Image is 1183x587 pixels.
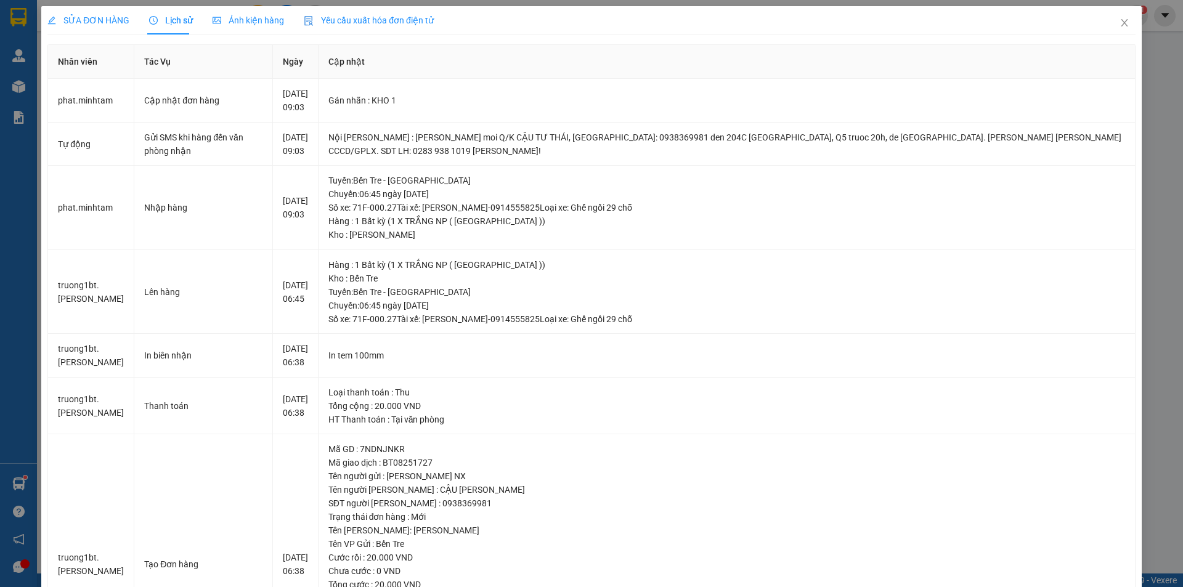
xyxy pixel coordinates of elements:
[48,378,134,435] td: truong1bt.[PERSON_NAME]
[328,228,1125,241] div: Kho : [PERSON_NAME]
[328,496,1125,510] div: SĐT người [PERSON_NAME] : 0938369981
[304,16,314,26] img: icon
[283,278,308,306] div: [DATE] 06:45
[273,45,319,79] th: Ngày
[144,557,262,571] div: Tạo Đơn hàng
[10,12,30,25] span: Gửi:
[328,272,1125,285] div: Kho : Bến Tre
[149,16,158,25] span: clock-circle
[144,399,262,413] div: Thanh toán
[10,10,94,25] div: Bến Tre
[213,16,221,25] span: picture
[328,386,1125,399] div: Loại thanh toán : Thu
[328,285,1125,326] div: Tuyến : Bến Tre - [GEOGRAPHIC_DATA] Chuyến: 06:45 ngày [DATE] Số xe: 71F-000.27 Tài xế: [PERSON_N...
[283,87,308,114] div: [DATE] 09:03
[47,16,56,25] span: edit
[149,15,193,25] span: Lịch sử
[328,442,1125,456] div: Mã GD : 7NDNJNKR
[283,194,308,221] div: [DATE] 09:03
[48,45,134,79] th: Nhân viên
[103,38,201,53] div: HỒNG
[328,483,1125,496] div: Tên người [PERSON_NAME] : CẬU [PERSON_NAME]
[213,15,284,25] span: Ảnh kiện hàng
[283,551,308,578] div: [DATE] 06:38
[328,349,1125,362] div: In tem 100mm
[134,45,272,79] th: Tác Vụ
[328,469,1125,483] div: Tên người gửi : [PERSON_NAME] NX
[1107,6,1142,41] button: Close
[328,174,1125,214] div: Tuyến : Bến Tre - [GEOGRAPHIC_DATA] Chuyến: 06:45 ngày [DATE] Số xe: 71F-000.27 Tài xế: [PERSON_N...
[9,78,96,119] div: 90.000
[328,399,1125,413] div: Tổng cộng : 20.000 VND
[328,131,1125,158] div: Nội [PERSON_NAME] : [PERSON_NAME] moi Q/K CẬU TƯ THÁI, [GEOGRAPHIC_DATA]: 0938369981 den 204C [GE...
[103,10,201,38] div: [PERSON_NAME]
[328,258,1125,272] div: Hàng : 1 Bất kỳ (1 X TRẮNG NP ( [GEOGRAPHIC_DATA] ))
[328,510,1125,524] div: Trạng thái đơn hàng : Mới
[283,131,308,158] div: [DATE] 09:03
[48,250,134,334] td: truong1bt.[PERSON_NAME]
[328,456,1125,469] div: Mã giao dịch : BT08251727
[328,564,1125,578] div: Chưa cước : 0 VND
[144,131,262,158] div: Gửi SMS khi hàng đến văn phòng nhận
[9,78,96,104] span: Đã [PERSON_NAME] :
[144,349,262,362] div: In biên nhận
[304,15,434,25] span: Yêu cầu xuất hóa đơn điện tử
[283,342,308,369] div: [DATE] 06:38
[1120,18,1129,28] span: close
[103,10,132,23] span: Nhận:
[328,551,1125,564] div: Cước rồi : 20.000 VND
[328,214,1125,228] div: Hàng : 1 Bất kỳ (1 X TRẮNG NP ( [GEOGRAPHIC_DATA] ))
[10,25,94,40] div: TÂM
[328,537,1125,551] div: Tên VP Gửi : Bến Tre
[328,413,1125,426] div: HT Thanh toán : Tại văn phòng
[144,94,262,107] div: Cập nhật đơn hàng
[144,201,262,214] div: Nhập hàng
[319,45,1136,79] th: Cập nhật
[144,285,262,299] div: Lên hàng
[48,334,134,378] td: truong1bt.[PERSON_NAME]
[48,79,134,123] td: phat.minhtam
[47,15,129,25] span: SỬA ĐƠN HÀNG
[328,94,1125,107] div: Gán nhãn : KHO 1
[48,123,134,166] td: Tự động
[328,524,1125,537] div: Tên [PERSON_NAME]: [PERSON_NAME]
[48,166,134,250] td: phat.minhtam
[283,392,308,419] div: [DATE] 06:38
